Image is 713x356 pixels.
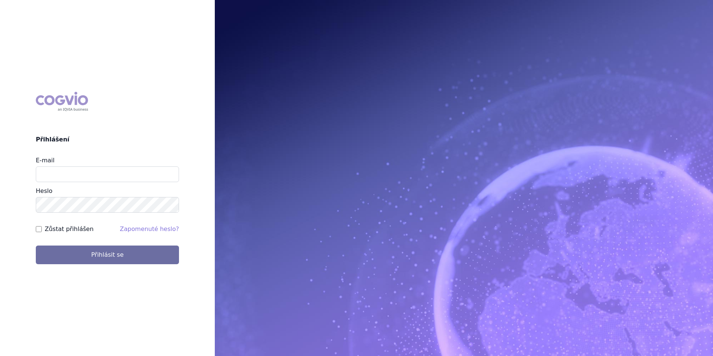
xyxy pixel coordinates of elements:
a: Zapomenuté heslo? [120,225,179,232]
label: Zůstat přihlášen [45,225,94,234]
label: E-mail [36,157,54,164]
div: COGVIO [36,92,88,111]
h2: Přihlášení [36,135,179,144]
button: Přihlásit se [36,246,179,264]
label: Heslo [36,187,52,194]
